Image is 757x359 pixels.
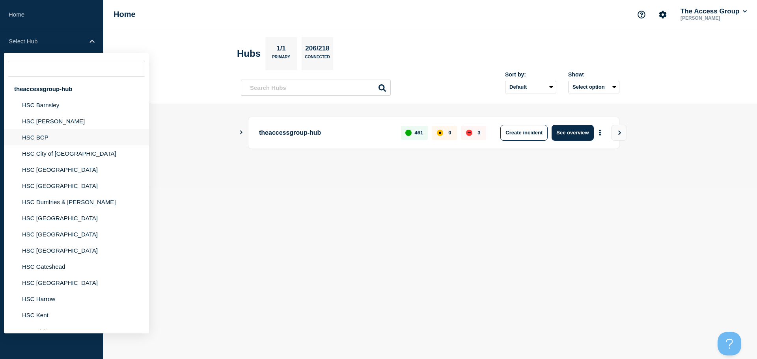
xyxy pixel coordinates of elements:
p: [PERSON_NAME] [679,15,748,21]
li: HSC [GEOGRAPHIC_DATA] [4,178,149,194]
button: View [611,125,627,141]
li: HSC [GEOGRAPHIC_DATA] [4,210,149,226]
p: 206/218 [302,45,332,55]
li: HSC Dumfries & [PERSON_NAME] [4,194,149,210]
div: down [466,130,472,136]
div: Show: [568,71,619,78]
li: HSC Barnsley [4,97,149,113]
p: Select Hub [9,38,84,45]
button: Account settings [654,6,671,23]
input: Search Hubs [241,80,391,96]
li: HSC [GEOGRAPHIC_DATA] [4,226,149,242]
button: Support [633,6,650,23]
li: HSC [GEOGRAPHIC_DATA] [4,242,149,259]
button: See overview [552,125,593,141]
li: HSC BCP [4,129,149,145]
h2: Hubs [237,48,261,59]
p: Connected [305,55,330,63]
li: HSC [GEOGRAPHIC_DATA] [4,275,149,291]
select: Sort by [505,81,556,93]
iframe: Help Scout Beacon - Open [718,332,741,355]
button: Create incident [500,125,548,141]
p: theaccessgroup-hub [259,125,392,141]
button: Show Connected Hubs [239,130,243,136]
li: HSC Gateshead [4,259,149,275]
li: HSC Kirklees [4,323,149,339]
h1: Home [114,10,136,19]
li: HSC [PERSON_NAME] [4,113,149,129]
p: Primary [272,55,290,63]
p: 461 [415,130,423,136]
button: More actions [595,125,605,140]
button: The Access Group [679,7,748,15]
li: HSC Kent [4,307,149,323]
p: 1/1 [274,45,289,55]
div: affected [437,130,443,136]
div: theaccessgroup-hub [4,81,149,97]
li: HSC City of [GEOGRAPHIC_DATA] [4,145,149,162]
li: HSC [GEOGRAPHIC_DATA] [4,162,149,178]
div: Sort by: [505,71,556,78]
li: HSC Harrow [4,291,149,307]
button: Select option [568,81,619,93]
div: up [405,130,412,136]
p: 3 [477,130,480,136]
p: 0 [448,130,451,136]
